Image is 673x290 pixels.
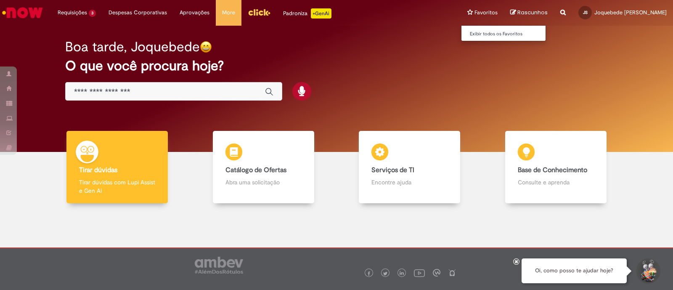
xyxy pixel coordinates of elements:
a: Tirar dúvidas Tirar dúvidas com Lupi Assist e Gen Ai [44,131,191,204]
img: logo_footer_naosei.png [448,269,456,277]
a: Base de Conhecimento Consulte e aprenda [483,131,629,204]
a: Catálogo de Ofertas Abra uma solicitação [191,131,337,204]
p: Consulte e aprenda [518,178,594,186]
span: 3 [89,10,96,17]
div: Oi, como posso te ajudar hoje? [522,258,627,283]
img: click_logo_yellow_360x200.png [248,6,270,19]
b: Base de Conhecimento [518,166,587,174]
img: logo_footer_ambev_rotulo_gray.png [195,257,243,274]
p: Abra uma solicitação [225,178,302,186]
p: +GenAi [311,8,331,19]
b: Serviços de TI [371,166,414,174]
span: JS [583,10,588,15]
div: Padroniza [283,8,331,19]
span: Aprovações [180,8,209,17]
p: Encontre ajuda [371,178,448,186]
img: logo_footer_linkedin.png [400,271,404,276]
b: Tirar dúvidas [79,166,117,174]
span: Favoritos [474,8,498,17]
p: Tirar dúvidas com Lupi Assist e Gen Ai [79,178,155,195]
img: logo_footer_workplace.png [433,269,440,277]
img: logo_footer_twitter.png [383,271,387,276]
ul: Favoritos [461,25,546,41]
span: Joquebede [PERSON_NAME] [594,9,667,16]
a: Serviços de TI Encontre ajuda [336,131,483,204]
img: happy-face.png [200,41,212,53]
span: Requisições [58,8,87,17]
h2: Boa tarde, Joquebede [65,40,200,54]
span: Despesas Corporativas [109,8,167,17]
h2: O que você procura hoje? [65,59,608,73]
a: Exibir todos os Favoritos [461,29,554,39]
img: logo_footer_youtube.png [414,267,425,278]
a: Rascunhos [510,9,548,17]
span: Rascunhos [517,8,548,16]
b: Catálogo de Ofertas [225,166,286,174]
img: ServiceNow [1,4,44,21]
button: Iniciar Conversa de Suporte [635,258,660,284]
img: logo_footer_facebook.png [367,271,371,276]
span: More [222,8,235,17]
